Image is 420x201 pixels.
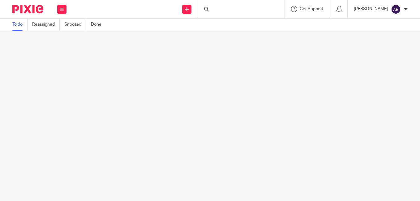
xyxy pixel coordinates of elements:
span: Get Support [300,7,324,11]
a: Reassigned [32,19,60,31]
a: To do [12,19,28,31]
p: [PERSON_NAME] [354,6,388,12]
a: Done [91,19,106,31]
img: svg%3E [391,4,401,14]
a: Snoozed [64,19,86,31]
img: Pixie [12,5,43,13]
